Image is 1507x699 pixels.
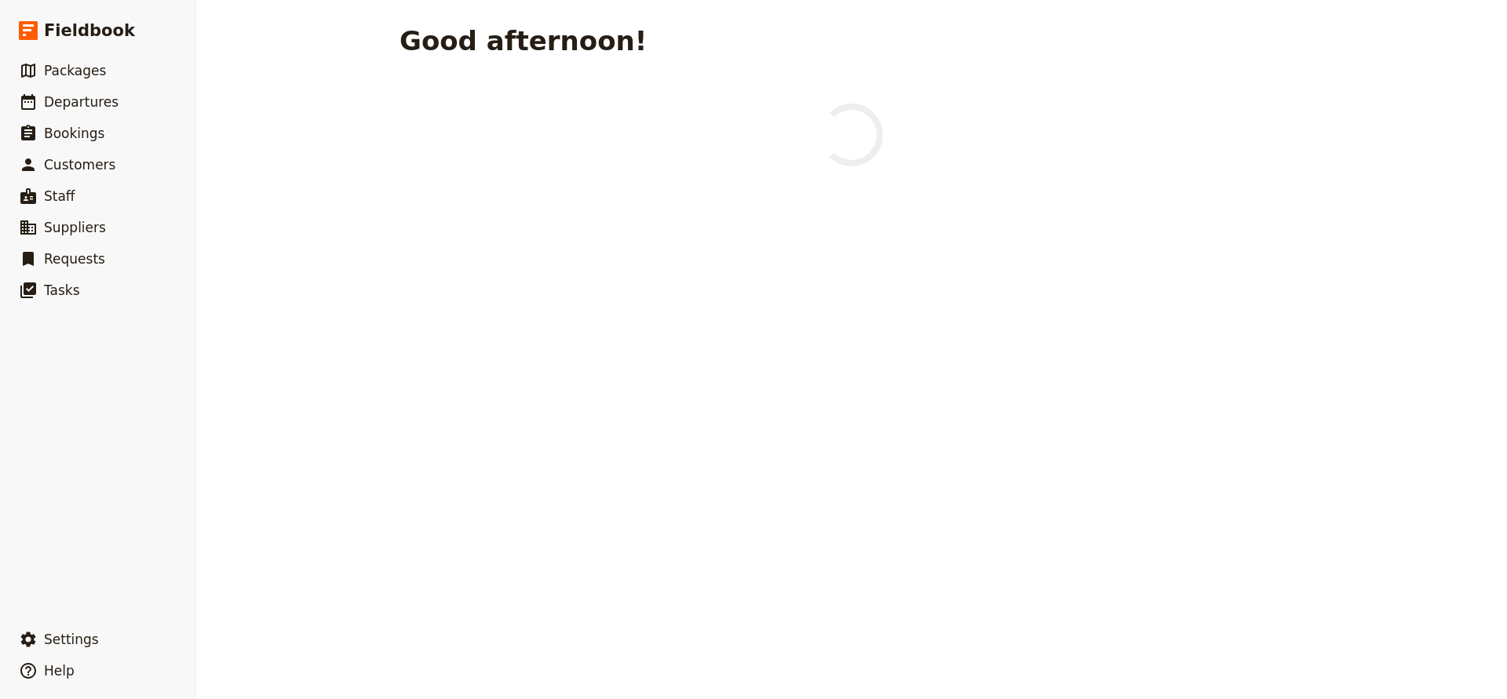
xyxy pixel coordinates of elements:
span: Departures [44,94,119,110]
span: Help [44,663,75,679]
span: Customers [44,157,115,173]
span: Settings [44,632,99,647]
span: Bookings [44,126,104,141]
span: Fieldbook [44,19,135,42]
span: Requests [44,251,105,267]
h1: Good afternoon! [400,25,647,56]
span: Staff [44,188,75,204]
span: Tasks [44,282,80,298]
span: Suppliers [44,220,106,235]
span: Packages [44,63,106,78]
